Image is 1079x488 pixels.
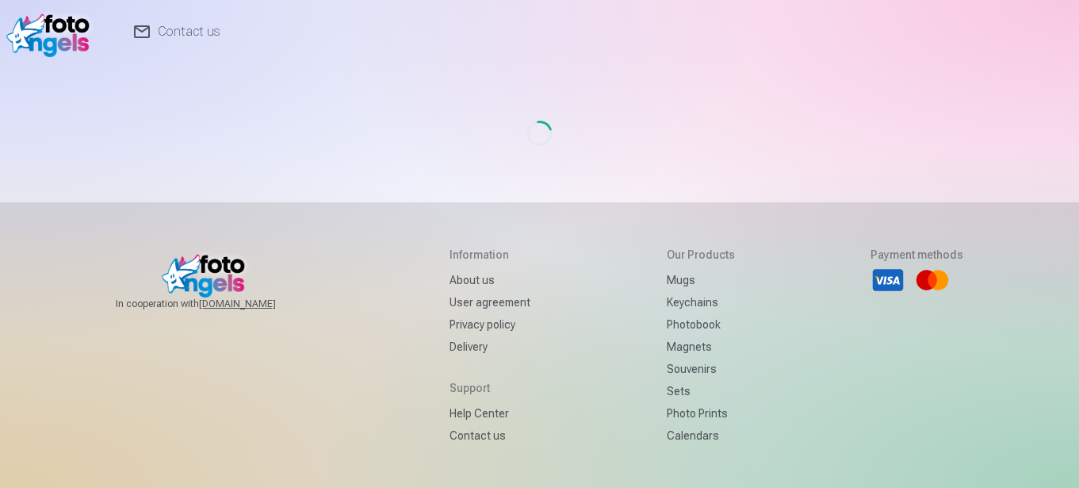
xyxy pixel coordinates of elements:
[667,291,735,313] a: Keychains
[116,298,314,310] span: In cooperation with
[667,380,735,402] a: Sets
[450,425,530,447] a: Contact us
[870,263,905,298] li: Visa
[667,247,735,263] h5: Our products
[667,402,735,425] a: Photo prints
[667,358,735,380] a: Souvenirs
[667,269,735,291] a: Mugs
[915,263,950,298] li: Mastercard
[199,298,314,310] a: [DOMAIN_NAME]
[450,402,530,425] a: Help Center
[450,269,530,291] a: About us
[450,247,530,263] h5: Information
[870,247,963,263] h5: Payment methods
[450,313,530,336] a: Privacy policy
[667,425,735,447] a: Calendars
[6,6,98,57] img: /v1
[450,291,530,313] a: User agreement
[450,336,530,358] a: Delivery
[667,313,735,336] a: Photobook
[667,336,735,358] a: Magnets
[450,380,530,396] h5: Support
